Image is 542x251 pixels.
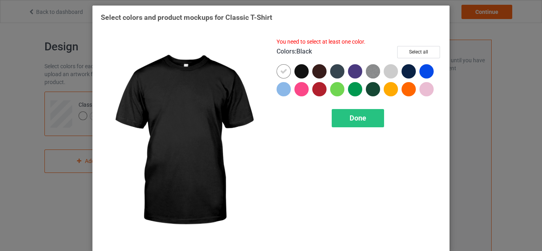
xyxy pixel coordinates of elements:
[101,13,272,21] span: Select colors and product mockups for Classic T-Shirt
[350,114,366,122] span: Done
[277,48,312,56] h4: :
[101,38,265,244] img: regular.jpg
[296,48,312,55] span: Black
[277,38,365,45] span: You need to select at least one color.
[397,46,440,58] button: Select all
[366,64,380,79] img: heather_texture.png
[277,48,295,55] span: Colors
